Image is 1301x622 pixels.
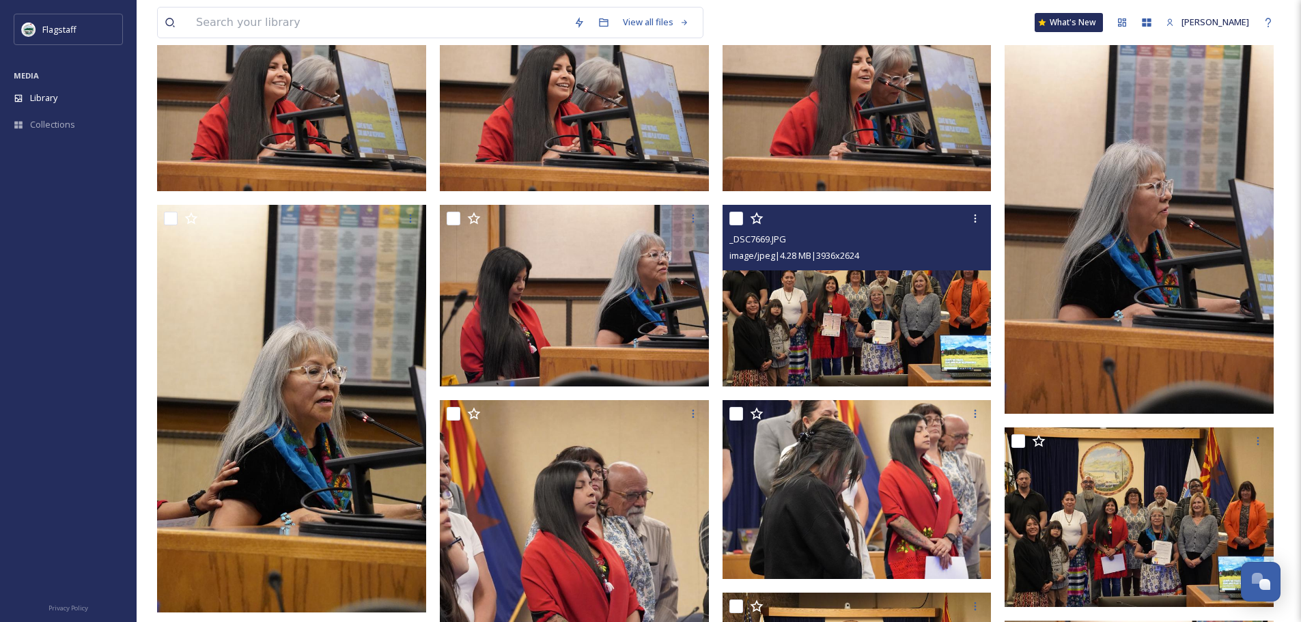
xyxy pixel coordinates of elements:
input: Search your library [189,8,567,38]
a: What's New [1035,13,1103,32]
img: _DSC7672.JPG [440,205,712,386]
a: Privacy Policy [48,599,88,615]
span: _DSC7669.JPG [729,233,786,245]
img: _DSC7676.JPG [723,10,994,192]
span: Collections [30,118,75,131]
span: image/jpeg | 4.28 MB | 3936 x 2624 [729,249,859,261]
a: View all files [616,9,696,36]
img: _DSC7674.JPG [157,205,429,612]
a: [PERSON_NAME] [1159,9,1256,36]
img: _DSC7669.JPG [723,205,994,386]
span: MEDIA [14,70,39,81]
span: Library [30,91,57,104]
img: _DSC7679.JPG [440,10,712,192]
button: Open Chat [1241,562,1281,602]
img: _DSC7680.JPG [157,10,429,192]
span: Privacy Policy [48,604,88,612]
span: Flagstaff [42,23,76,36]
img: _DSC7652.JPG [723,399,992,579]
img: _DSC7666.JPG [1005,427,1274,607]
img: _DSC7675.JPG [1005,10,1274,414]
img: images%20%282%29.jpeg [22,23,36,36]
span: [PERSON_NAME] [1181,16,1249,28]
